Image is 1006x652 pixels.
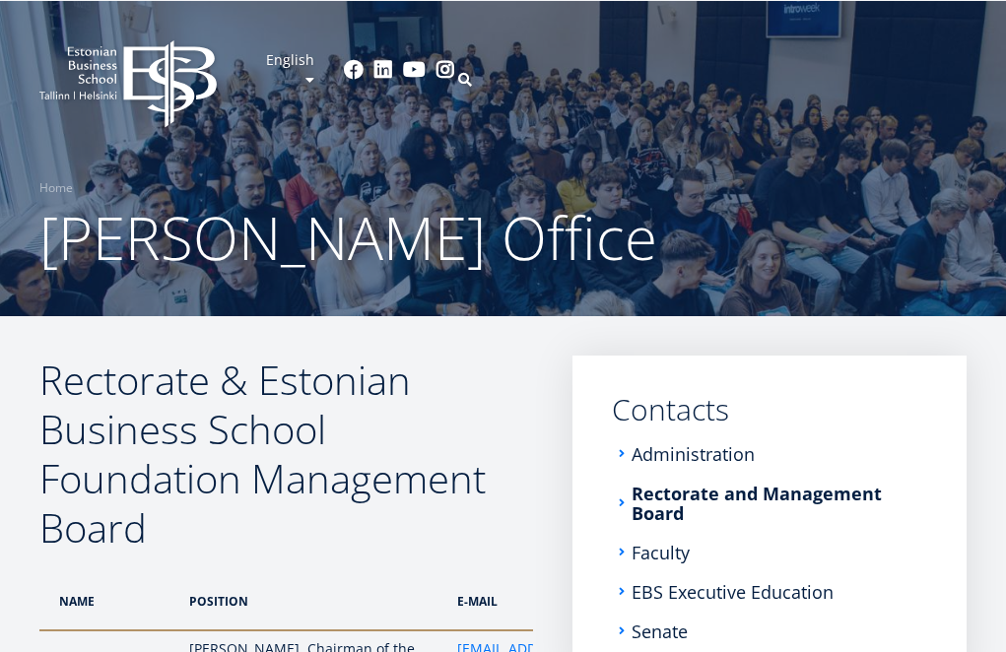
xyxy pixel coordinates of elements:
[632,543,690,562] a: Faculty
[632,484,927,523] a: Rectorate and Management Board
[632,582,834,602] a: EBS Executive Education
[39,356,533,553] h2: Rectorate & Estonian Business School Foundation Management Board
[373,60,393,80] a: Linkedin
[612,395,927,424] a: Contacts
[436,60,455,80] a: Instagram
[39,572,179,630] th: NAME
[632,444,755,464] a: Administration
[179,572,447,630] th: POSition
[39,178,73,198] a: Home
[447,572,584,630] th: e-mail
[344,60,364,80] a: Facebook
[39,197,657,278] span: [PERSON_NAME] Office
[632,621,688,641] a: Senate
[403,60,426,80] a: Youtube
